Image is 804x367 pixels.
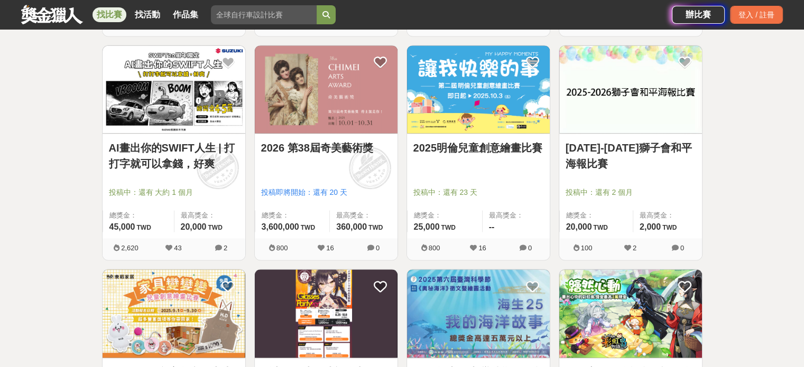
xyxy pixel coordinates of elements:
span: 總獎金： [262,210,324,221]
a: 辦比賽 [672,6,725,24]
span: 投稿中：還有 大約 1 個月 [109,187,239,198]
img: Cover Image [103,269,245,357]
span: 25,000 [414,222,440,231]
span: 總獎金： [109,210,168,221]
span: 20,000 [181,222,207,231]
a: 作品集 [169,7,202,22]
span: 45,000 [109,222,135,231]
span: 投稿中：還有 23 天 [413,187,543,198]
img: Cover Image [407,269,550,357]
span: -- [489,222,495,231]
span: 16 [326,244,334,252]
span: 投稿中：還有 2 個月 [566,187,696,198]
img: Cover Image [407,45,550,134]
span: 2,620 [121,244,138,252]
a: 找比賽 [93,7,126,22]
span: 0 [680,244,684,252]
a: [DATE]-[DATE]獅子會和平海報比賽 [566,140,696,172]
span: 2 [224,244,227,252]
span: 2 [633,244,636,252]
a: 2026 第38屆奇美藝術獎 [261,140,391,156]
span: 最高獎金： [489,210,543,221]
span: TWD [368,224,383,231]
input: 全球自行車設計比賽 [211,5,317,24]
span: 0 [376,244,380,252]
span: TWD [136,224,151,231]
span: 43 [174,244,181,252]
span: TWD [441,224,455,231]
img: Cover Image [255,269,398,357]
span: 800 [429,244,440,252]
a: 找活動 [131,7,164,22]
span: 總獎金： [414,210,476,221]
span: 16 [478,244,486,252]
span: 2,000 [640,222,661,231]
div: 登入 / 註冊 [730,6,783,24]
span: 20,000 [566,222,592,231]
span: TWD [301,224,315,231]
span: TWD [662,224,677,231]
a: 2025明倫兒童創意繪畫比賽 [413,140,543,156]
span: 總獎金： [566,210,626,221]
span: TWD [208,224,222,231]
span: TWD [593,224,607,231]
img: Cover Image [559,269,702,357]
a: AI畫出你的SWIFT人生 | 打打字就可以拿錢，好爽 [109,140,239,172]
span: 最高獎金： [336,210,391,221]
span: 最高獎金： [640,210,696,221]
span: 0 [528,244,532,252]
img: Cover Image [255,45,398,134]
span: 360,000 [336,222,367,231]
img: Cover Image [103,45,245,134]
span: 投稿即將開始：還有 20 天 [261,187,391,198]
span: 100 [581,244,593,252]
span: 最高獎金： [181,210,239,221]
span: 3,600,000 [262,222,299,231]
span: 800 [276,244,288,252]
img: Cover Image [559,45,702,134]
